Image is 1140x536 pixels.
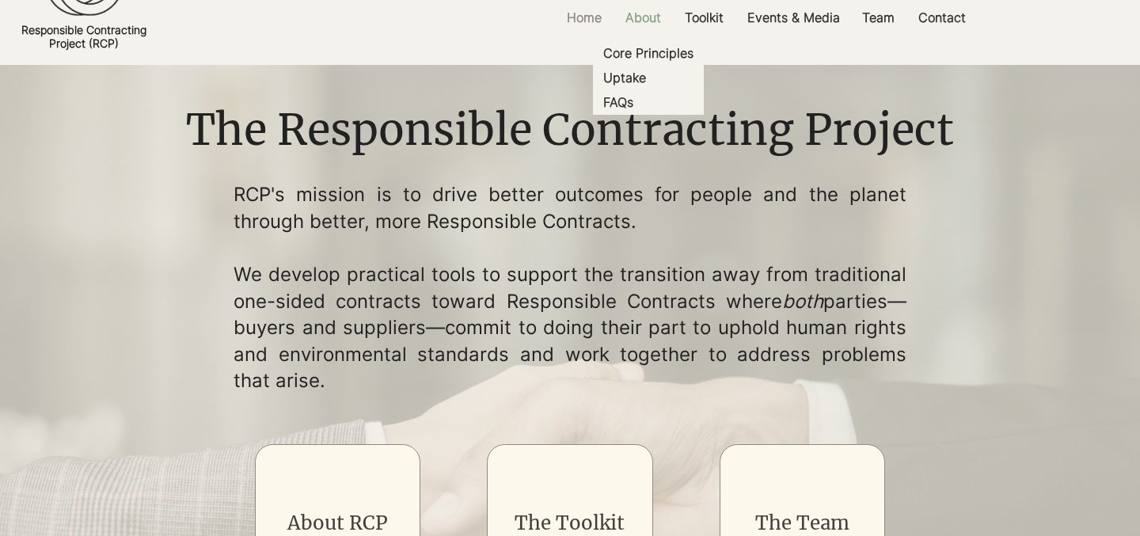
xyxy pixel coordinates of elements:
p: Uptake [597,66,652,90]
span: both [782,290,823,313]
a: About RCP [287,511,388,535]
p: We develop practical tools to support the transition away from traditional one-sided contracts to... [234,261,906,394]
a: Responsible ContractingProject (RCP) [21,23,146,50]
a: Uptake [593,66,704,90]
h1: The Responsible Contracting Project [174,101,965,161]
a: The Toolkit [515,511,625,535]
p: FAQs [597,90,640,115]
p: Core Principles [597,41,700,66]
p: RCP's mission is to drive better outcomes for people and the planet through better, more Responsi... [234,181,906,234]
a: Core Principles [593,41,704,66]
a: The Team [755,511,849,535]
a: FAQs [593,90,704,115]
